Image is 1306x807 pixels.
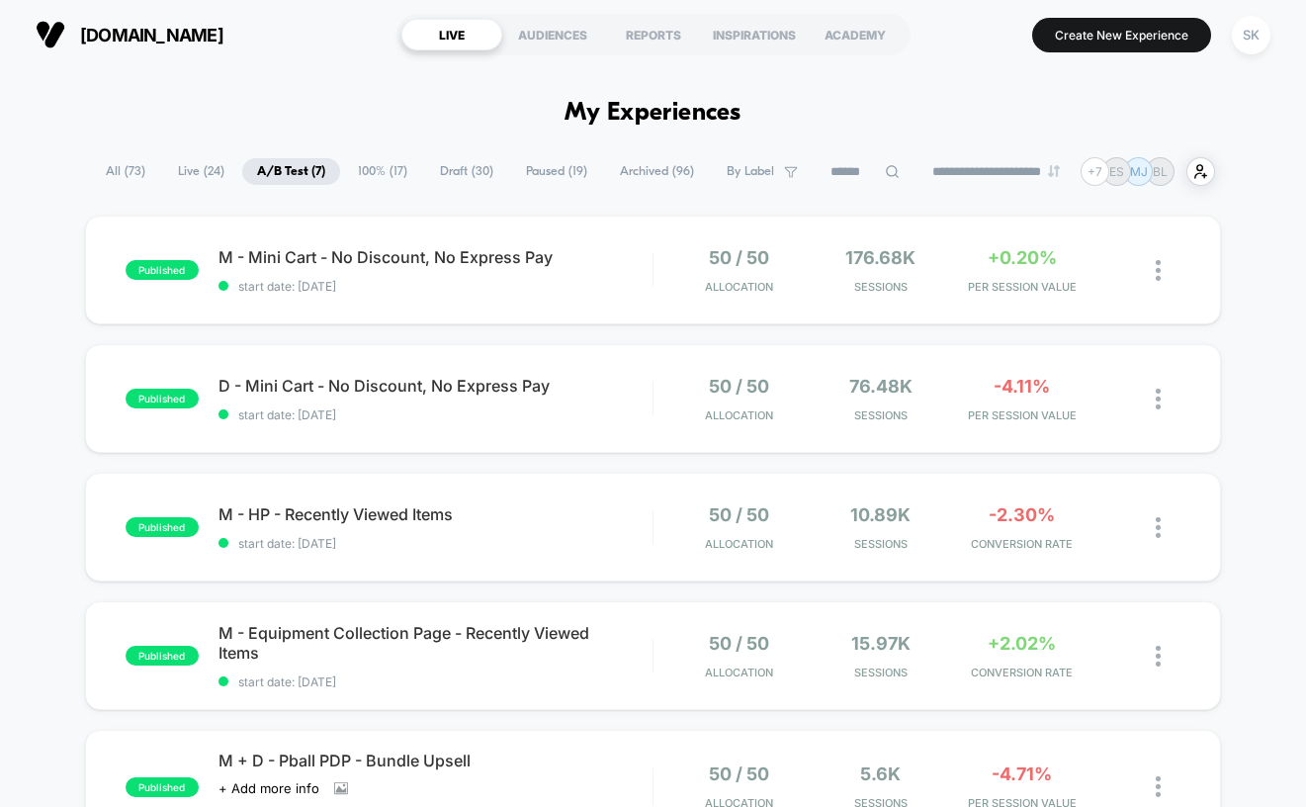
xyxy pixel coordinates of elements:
span: Paused ( 19 ) [511,158,602,185]
h1: My Experiences [565,99,741,128]
img: end [1048,165,1060,177]
span: 50 / 50 [709,763,769,784]
span: Sessions [815,666,946,679]
span: published [126,646,199,666]
span: start date: [DATE] [218,674,653,689]
span: 50 / 50 [709,504,769,525]
div: LIVE [401,19,502,50]
span: PER SESSION VALUE [956,280,1088,294]
img: close [1156,517,1161,538]
span: 76.48k [849,376,913,397]
span: Allocation [705,408,773,422]
span: published [126,517,199,537]
span: A/B Test ( 7 ) [242,158,340,185]
span: CONVERSION RATE [956,537,1088,551]
span: 5.6k [860,763,901,784]
span: 100% ( 17 ) [343,158,422,185]
div: AUDIENCES [502,19,603,50]
p: MJ [1130,164,1148,179]
span: start date: [DATE] [218,279,653,294]
span: M - Mini Cart - No Discount, No Express Pay [218,247,653,267]
span: 50 / 50 [709,376,769,397]
span: published [126,260,199,280]
p: BL [1153,164,1168,179]
button: [DOMAIN_NAME] [30,19,229,50]
span: D - Mini Cart - No Discount, No Express Pay [218,376,653,396]
span: Archived ( 96 ) [605,158,709,185]
div: INSPIRATIONS [704,19,805,50]
img: Visually logo [36,20,65,49]
span: 50 / 50 [709,247,769,268]
span: Draft ( 30 ) [425,158,508,185]
button: SK [1226,15,1276,55]
span: -4.71% [992,763,1052,784]
span: +2.02% [988,633,1056,654]
span: +0.20% [988,247,1057,268]
img: close [1156,260,1161,281]
div: REPORTS [603,19,704,50]
button: Create New Experience [1032,18,1211,52]
span: 50 / 50 [709,633,769,654]
span: Allocation [705,666,773,679]
span: PER SESSION VALUE [956,408,1088,422]
span: start date: [DATE] [218,536,653,551]
p: ES [1109,164,1124,179]
span: 176.68k [845,247,915,268]
span: M + D - Pball PDP - Bundle Upsell [218,751,653,770]
img: close [1156,776,1161,797]
span: [DOMAIN_NAME] [80,25,223,45]
span: published [126,777,199,797]
span: By Label [727,164,774,179]
span: 10.89k [850,504,911,525]
span: published [126,389,199,408]
div: ACADEMY [805,19,906,50]
span: Live ( 24 ) [163,158,239,185]
span: start date: [DATE] [218,407,653,422]
span: CONVERSION RATE [956,666,1088,679]
span: + Add more info [218,780,319,796]
span: M - HP - Recently Viewed Items [218,504,653,524]
span: Sessions [815,408,946,422]
span: Sessions [815,280,946,294]
span: Allocation [705,537,773,551]
span: -2.30% [989,504,1055,525]
div: SK [1232,16,1270,54]
span: M - Equipment Collection Page - Recently Viewed Items [218,623,653,663]
div: + 7 [1081,157,1109,186]
img: close [1156,389,1161,409]
span: All ( 73 ) [91,158,160,185]
span: Allocation [705,280,773,294]
img: close [1156,646,1161,667]
span: -4.11% [994,376,1050,397]
span: Sessions [815,537,946,551]
span: 15.97k [851,633,911,654]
